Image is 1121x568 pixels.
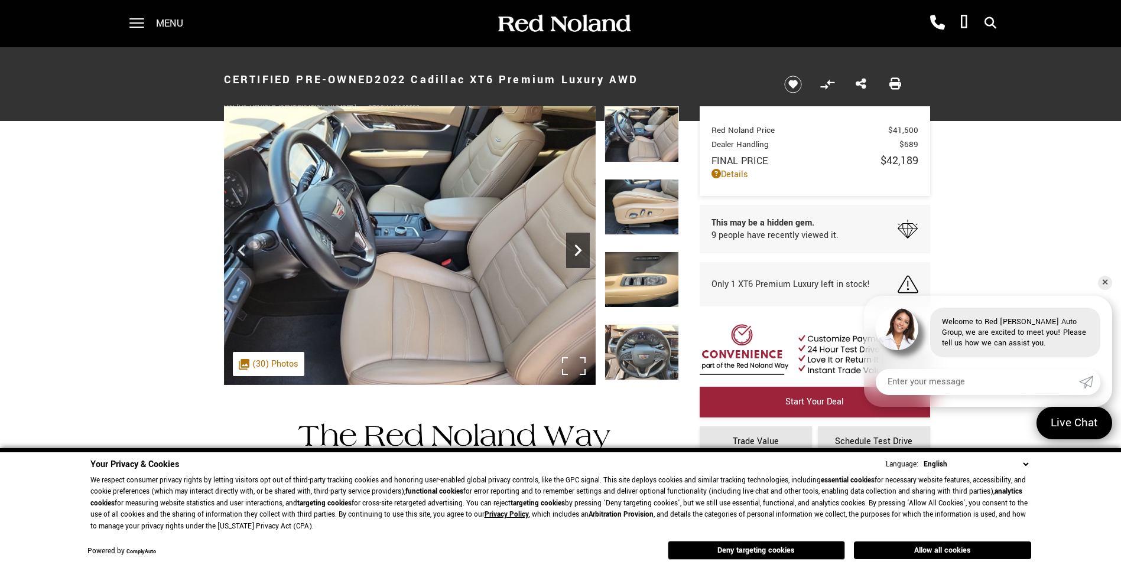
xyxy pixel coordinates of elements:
a: Share this Certified Pre-Owned 2022 Cadillac XT6 Premium Luxury AWD [856,77,866,92]
a: ComplyAuto [126,548,156,556]
button: Save vehicle [780,75,806,94]
button: Allow all cookies [854,541,1031,559]
span: $689 [899,139,918,150]
strong: analytics cookies [90,487,1022,508]
img: Certified Used 2022 Red Cadillac Premium Luxury image 11 [605,179,679,235]
div: Welcome to Red [PERSON_NAME] Auto Group, we are excited to meet you! Please tell us how we can as... [930,308,1100,357]
strong: Arbitration Provision [589,510,654,520]
img: Certified Used 2022 Red Cadillac Premium Luxury image 10 [224,106,596,385]
span: $41,500 [888,125,918,136]
img: Certified Used 2022 Red Cadillac Premium Luxury image 13 [605,324,679,380]
a: Live Chat [1036,407,1112,439]
div: Language: [886,461,918,468]
strong: functional cookies [405,487,463,497]
img: Agent profile photo [876,308,918,350]
span: 9 people have recently viewed it. [711,229,839,241]
a: Details [711,168,918,181]
span: Start Your Deal [785,396,844,408]
strong: Certified Pre-Owned [224,72,375,87]
span: This may be a hidden gem. [711,217,839,229]
a: Privacy Policy [485,510,529,520]
div: (30) Photos [233,352,304,376]
span: Live Chat [1045,415,1104,431]
img: Certified Used 2022 Red Cadillac Premium Luxury image 12 [605,252,679,308]
img: Red Noland Auto Group [496,14,632,34]
a: Red Noland Price $41,500 [711,125,918,136]
span: $42,189 [880,153,918,168]
span: Dealer Handling [711,139,899,150]
button: Compare Vehicle [818,76,836,93]
img: Certified Used 2022 Red Cadillac Premium Luxury image 10 [605,106,679,162]
div: Previous [230,233,254,268]
a: Print this Certified Pre-Owned 2022 Cadillac XT6 Premium Luxury AWD [889,77,901,92]
button: Deny targeting cookies [668,541,845,560]
input: Enter your message [876,369,1079,395]
span: Trade Value [733,435,779,448]
strong: essential cookies [821,475,875,485]
p: We respect consumer privacy rights by letting visitors opt out of third-party tracking cookies an... [90,475,1031,533]
span: UC168588 [390,103,420,112]
a: Final Price $42,189 [711,153,918,168]
span: VIN: [224,103,236,112]
span: Final Price [711,154,880,168]
a: Schedule Test Drive [818,426,930,457]
span: Stock: [368,103,390,112]
span: [US_VEHICLE_IDENTIFICATION_NUMBER] [236,103,356,112]
span: Only 1 XT6 Premium Luxury left in stock! [711,278,870,290]
span: Red Noland Price [711,125,888,136]
h1: 2022 Cadillac XT6 Premium Luxury AWD [224,56,765,103]
a: Start Your Deal [700,387,930,417]
strong: targeting cookies [511,498,565,508]
a: Dealer Handling $689 [711,139,918,150]
span: Your Privacy & Cookies [90,458,179,471]
strong: targeting cookies [297,498,352,508]
div: Powered by [87,548,156,556]
a: Submit [1079,369,1100,395]
select: Language Select [921,458,1031,471]
span: Schedule Test Drive [835,435,912,448]
div: Next [566,233,590,268]
a: Trade Value [700,426,812,457]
